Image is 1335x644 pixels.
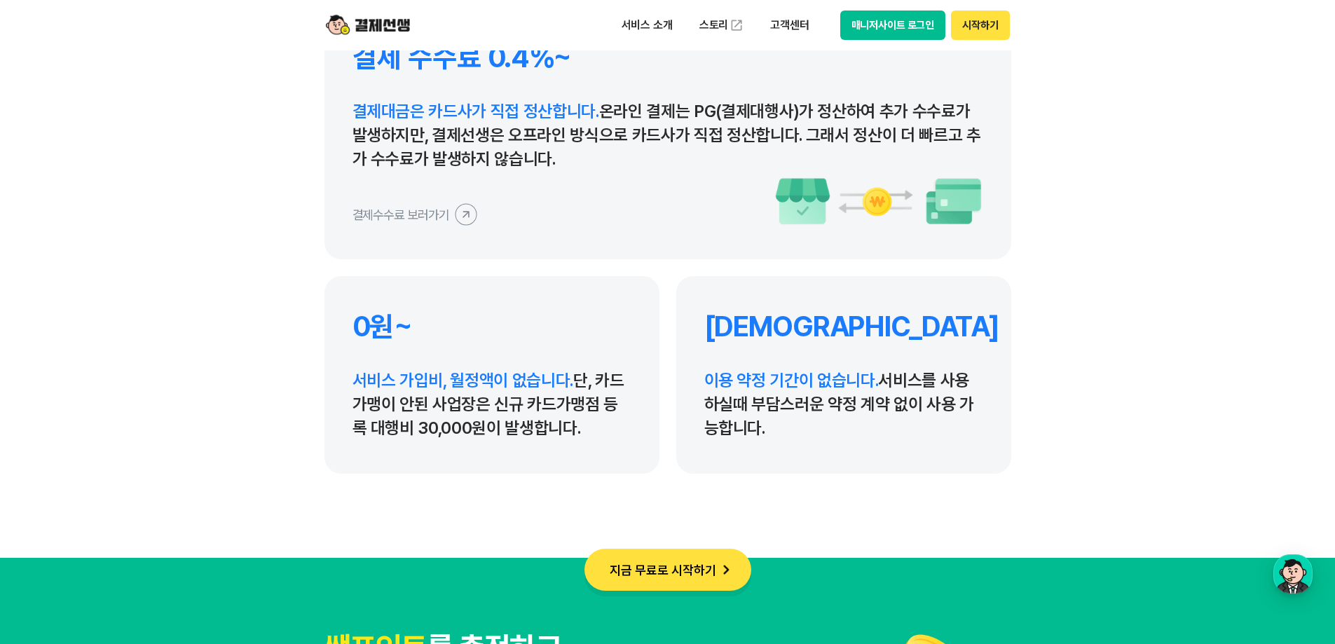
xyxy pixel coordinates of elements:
[730,18,744,32] img: 외부 도메인 오픈
[951,11,1009,40] button: 시작하기
[352,370,574,390] span: 서비스 가입비, 월정액이 없습니다.
[352,310,631,343] h4: 0원~
[704,369,983,440] p: 서비스를 사용하실때 부담스러운 약정 계약 없이 사용 가능합니다.
[181,444,269,479] a: 설정
[128,466,145,477] span: 대화
[584,549,751,591] button: 지금 무료로 시작하기
[217,465,233,477] span: 설정
[840,11,946,40] button: 매니저사이트 로그인
[704,370,879,390] span: 이용 약정 기간이 없습니다.
[760,13,819,38] p: 고객센터
[352,203,477,226] button: 결제수수료 보러가기
[44,465,53,477] span: 홈
[612,13,683,38] p: 서비스 소개
[93,444,181,479] a: 대화
[704,310,983,343] h4: [DEMOGRAPHIC_DATA]
[326,12,410,39] img: logo
[774,177,983,226] img: 수수료 이미지
[4,444,93,479] a: 홈
[716,560,736,580] img: 화살표 아이콘
[352,101,599,121] span: 결제대금은 카드사가 직접 정산합니다.
[352,369,631,440] p: 단, 카드가맹이 안된 사업장은 신규 카드가맹점 등록 대행비 30,000원이 발생합니다.
[352,100,983,171] p: 온라인 결제는 PG(결제대행사)가 정산하여 추가 수수료가 발생하지만, 결제선생은 오프라인 방식으로 카드사가 직접 정산합니다. 그래서 정산이 더 빠르고 추가 수수료가 발생하지 ...
[352,41,983,74] h4: 결제 수수료 0.4%~
[690,11,754,39] a: 스토리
